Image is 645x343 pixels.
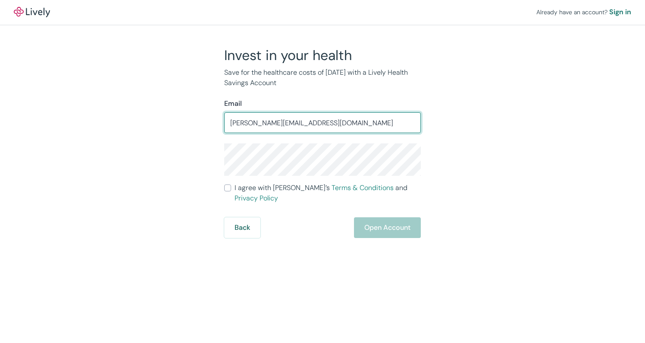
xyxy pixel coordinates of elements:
button: Back [224,217,260,238]
h2: Invest in your health [224,47,421,64]
p: Save for the healthcare costs of [DATE] with a Lively Health Savings Account [224,67,421,88]
a: Privacy Policy [235,194,278,203]
span: I agree with [PERSON_NAME]’s and [235,183,421,203]
a: Terms & Conditions [332,183,394,192]
div: Already have an account? [536,7,631,17]
label: Email [224,98,242,109]
img: Lively [14,7,50,17]
a: LivelyLively [14,7,50,17]
a: Sign in [609,7,631,17]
